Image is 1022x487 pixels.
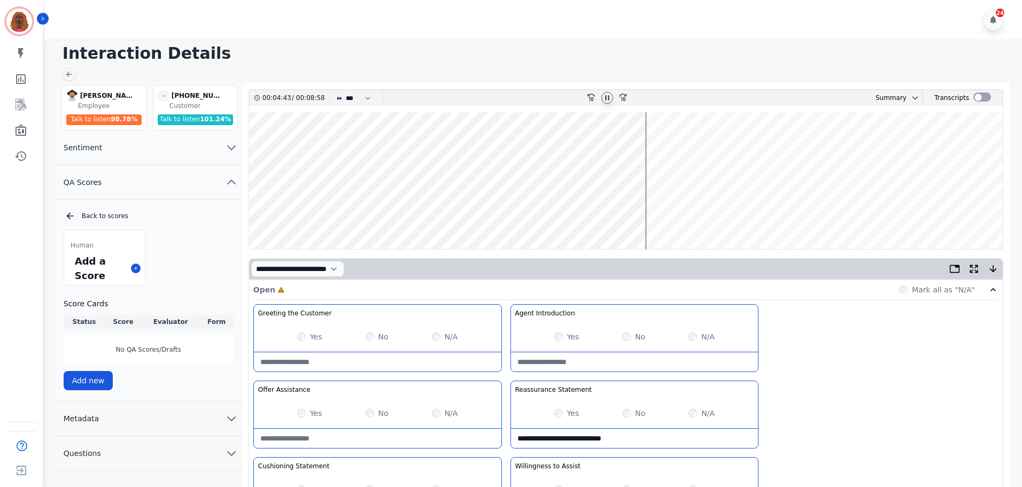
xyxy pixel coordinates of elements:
[64,315,105,328] th: Status
[253,284,275,295] p: Open
[310,331,322,342] label: Yes
[445,408,458,419] label: N/A
[66,114,142,125] div: Talk to listen
[258,385,311,394] h3: Offer Assistance
[567,331,579,342] label: Yes
[105,315,142,328] th: Score
[80,90,134,102] div: [PERSON_NAME]
[55,142,111,153] span: Sentiment
[55,130,242,165] button: Sentiment chevron down
[515,385,592,394] h3: Reassurance Statement
[378,408,389,419] label: No
[78,102,144,110] div: Employee
[142,315,200,328] th: Evaluator
[225,447,238,460] svg: chevron down
[294,90,323,106] div: 00:08:58
[567,408,579,419] label: Yes
[515,309,575,318] h3: Agent Introduction
[258,309,332,318] h3: Greeting the Customer
[225,176,238,189] svg: chevron up
[55,165,242,200] button: QA Scores chevron up
[63,44,1011,63] h1: Interaction Details
[310,408,322,419] label: Yes
[262,90,292,106] div: 00:04:43
[73,252,127,285] div: Add a Score
[996,9,1004,17] div: 24
[200,315,234,328] th: Form
[158,114,234,125] div: Talk to listen
[912,284,975,295] label: Mark all as "N/A"
[445,331,458,342] label: N/A
[262,90,328,106] div: /
[6,9,32,34] img: Bordered avatar
[64,371,113,390] button: Add new
[64,298,234,309] h3: Score Cards
[225,141,238,154] svg: chevron down
[111,115,137,123] span: 98.78 %
[701,408,715,419] label: N/A
[55,413,107,424] span: Metadata
[635,331,645,342] label: No
[55,177,111,188] span: QA Scores
[907,94,919,102] button: chevron down
[515,462,580,470] h3: Willingness to Assist
[64,335,234,365] div: No QA Scores/Drafts
[200,115,231,123] span: 101.24 %
[867,90,907,106] div: Summary
[225,412,238,425] svg: chevron down
[71,241,94,250] span: Human
[172,90,225,102] div: [PHONE_NUMBER]
[55,436,242,471] button: Questions chevron down
[65,211,234,221] div: Back to scores
[378,331,389,342] label: No
[701,331,715,342] label: N/A
[169,102,235,110] div: Customer
[934,90,969,106] div: Transcripts
[911,94,919,102] svg: chevron down
[55,448,110,459] span: Questions
[635,408,645,419] label: No
[55,401,242,436] button: Metadata chevron down
[158,90,169,102] span: -
[258,462,330,470] h3: Cushioning Statement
